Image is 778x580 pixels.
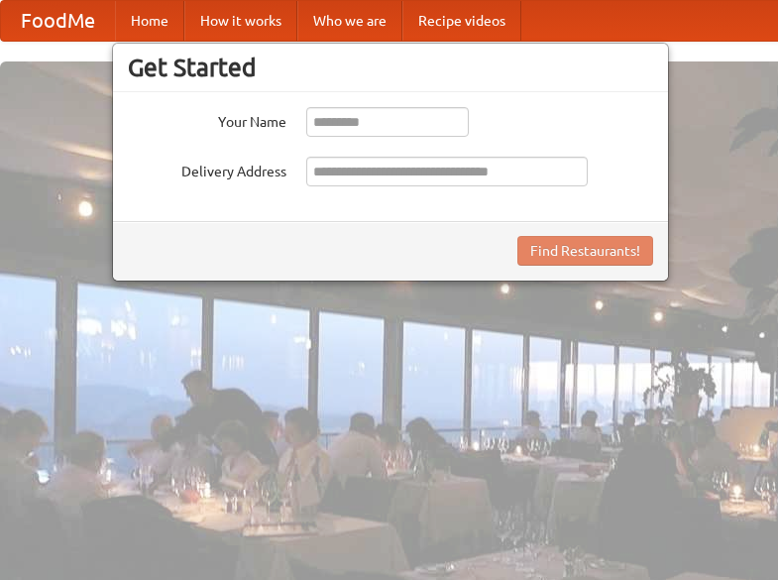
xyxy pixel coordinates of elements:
[297,1,402,41] a: Who we are
[1,1,115,41] a: FoodMe
[402,1,521,41] a: Recipe videos
[517,236,653,266] button: Find Restaurants!
[128,107,286,132] label: Your Name
[128,53,653,82] h3: Get Started
[184,1,297,41] a: How it works
[128,157,286,181] label: Delivery Address
[115,1,184,41] a: Home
